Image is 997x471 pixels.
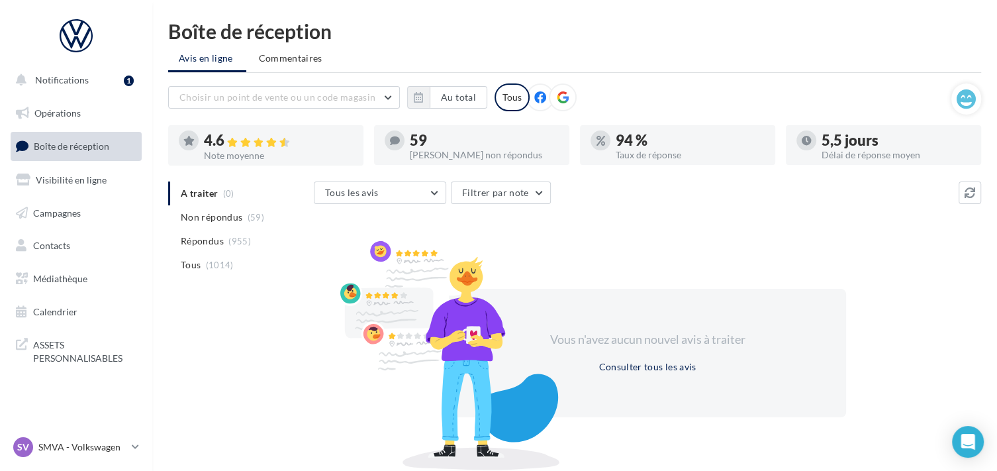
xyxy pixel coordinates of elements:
a: SV SMVA - Volkswagen [11,435,142,460]
div: Vous n'avez aucun nouvel avis à traiter [534,331,761,348]
div: Délai de réponse moyen [822,150,971,160]
button: Au total [407,86,487,109]
button: Choisir un point de vente ou un code magasin [168,86,400,109]
span: (1014) [206,260,234,270]
p: SMVA - Volkswagen [38,441,126,454]
span: SV [17,441,29,454]
span: (955) [228,236,251,246]
span: Opérations [34,107,81,119]
div: Taux de réponse [616,150,765,160]
span: Boîte de réception [34,140,109,152]
a: Contacts [8,232,144,260]
div: 4.6 [204,133,353,148]
a: Opérations [8,99,144,127]
span: (59) [248,212,264,223]
span: Tous les avis [325,187,379,198]
button: Au total [430,86,487,109]
span: Visibilité en ligne [36,174,107,185]
a: Médiathèque [8,265,144,293]
span: Répondus [181,235,224,248]
div: Open Intercom Messenger [952,426,984,458]
span: Tous [181,258,201,272]
div: Note moyenne [204,151,353,160]
div: 59 [410,133,559,148]
div: Tous [495,83,530,111]
span: Campagnes [33,207,81,218]
span: Commentaires [259,52,322,65]
button: Consulter tous les avis [593,359,701,375]
span: ASSETS PERSONNALISABLES [33,336,136,364]
span: Notifications [35,74,89,85]
button: Notifications 1 [8,66,139,94]
div: 1 [124,76,134,86]
div: 5,5 jours [822,133,971,148]
button: Filtrer par note [451,182,551,204]
a: Visibilité en ligne [8,166,144,194]
span: Médiathèque [33,273,87,284]
span: Non répondus [181,211,242,224]
div: Boîte de réception [168,21,981,41]
span: Calendrier [33,306,77,317]
a: Campagnes [8,199,144,227]
a: Boîte de réception [8,132,144,160]
button: Tous les avis [314,182,446,204]
div: 94 % [616,133,765,148]
a: Calendrier [8,298,144,326]
span: Choisir un point de vente ou un code magasin [179,91,375,103]
div: [PERSON_NAME] non répondus [410,150,559,160]
a: ASSETS PERSONNALISABLES [8,331,144,370]
span: Contacts [33,240,70,251]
